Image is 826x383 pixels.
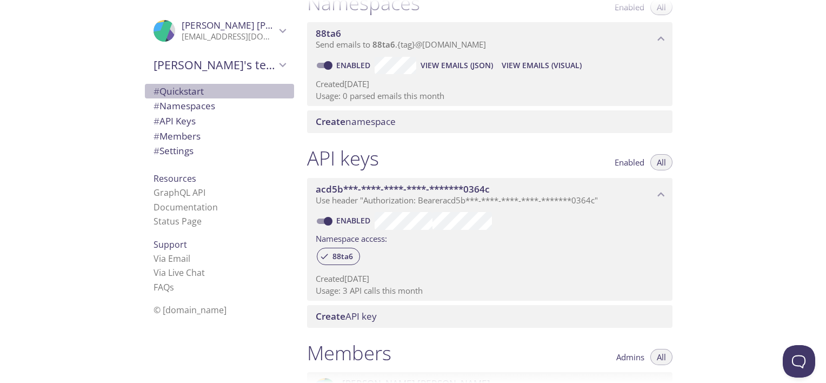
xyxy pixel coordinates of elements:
div: Namespaces [145,98,294,114]
span: [PERSON_NAME] [PERSON_NAME] [182,19,330,31]
a: Enabled [335,60,375,70]
button: View Emails (Visual) [497,57,586,74]
div: Quickstart [145,84,294,99]
div: Guddu's team [145,51,294,79]
span: # [154,115,159,127]
span: [PERSON_NAME]'s team [154,57,276,72]
p: [EMAIL_ADDRESS][DOMAIN_NAME] [182,31,276,42]
div: Create namespace [307,110,672,133]
a: Status Page [154,215,202,227]
button: All [650,154,672,170]
span: # [154,130,159,142]
a: Via Email [154,253,190,265]
div: Create API Key [307,305,672,328]
span: Support [154,239,187,250]
span: Create [316,310,345,322]
p: Usage: 0 parsed emails this month [316,90,664,102]
a: Documentation [154,201,218,213]
span: # [154,144,159,157]
h1: API keys [307,146,379,170]
a: FAQ [154,281,174,293]
a: Via Live Chat [154,267,205,279]
div: Team Settings [145,143,294,159]
div: Guddu Kumar [145,13,294,49]
a: GraphQL API [154,187,205,199]
span: 88ta6 [326,252,359,261]
a: Enabled [335,215,375,226]
span: 88ta6 [372,39,395,50]
span: API key [316,310,377,322]
button: Admins [610,349,651,365]
span: Create [316,115,345,128]
p: Created [DATE] [316,78,664,90]
p: Usage: 3 API calls this month [316,285,664,296]
span: 88ta6 [316,27,341,39]
h1: Members [307,341,391,365]
span: Settings [154,144,194,157]
span: Resources [154,173,196,184]
span: Namespaces [154,100,215,112]
span: # [154,85,159,97]
span: © [DOMAIN_NAME] [154,304,227,316]
span: Members [154,130,201,142]
span: s [170,281,174,293]
span: Send emails to . {tag} @[DOMAIN_NAME] [316,39,486,50]
div: 88ta6 namespace [307,22,672,56]
span: namespace [316,115,396,128]
span: Quickstart [154,85,204,97]
button: All [650,349,672,365]
span: View Emails (Visual) [502,59,582,72]
div: 88ta6 [317,248,360,265]
span: # [154,100,159,112]
label: Namespace access: [316,230,387,246]
button: View Emails (JSON) [416,57,497,74]
button: Enabled [608,154,651,170]
span: View Emails (JSON) [421,59,493,72]
span: API Keys [154,115,196,127]
iframe: Help Scout Beacon - Open [783,345,815,378]
p: Created [DATE] [316,273,664,285]
div: API Keys [145,114,294,129]
div: Members [145,129,294,144]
